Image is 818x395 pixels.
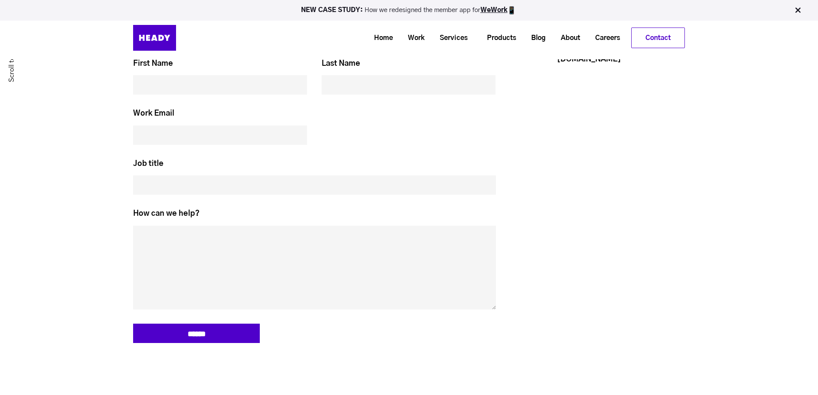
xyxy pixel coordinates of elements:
[520,30,550,46] a: Blog
[301,7,365,13] strong: NEW CASE STUDY:
[4,6,814,15] p: How we redesigned the member app for
[429,30,472,46] a: Services
[584,30,624,46] a: Careers
[550,30,584,46] a: About
[794,6,802,15] img: Close Bar
[480,7,508,13] a: WeWork
[397,30,429,46] a: Work
[133,25,176,51] img: Heady_Logo_Web-01 (1)
[632,28,684,48] a: Contact
[198,28,685,48] div: Navigation Menu
[7,43,16,82] a: Scroll to Top
[363,30,397,46] a: Home
[508,6,516,15] img: app emoji
[476,30,520,46] a: Products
